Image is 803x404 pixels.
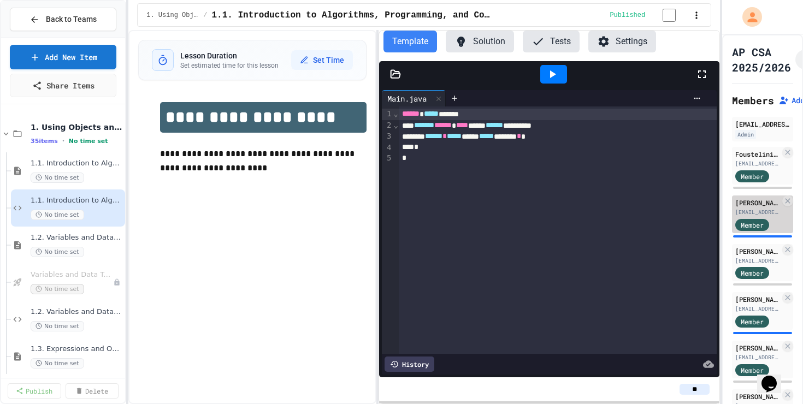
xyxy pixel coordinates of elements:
[382,131,393,142] div: 3
[393,109,398,118] span: Fold line
[211,9,491,22] span: 1.1. Introduction to Algorithms, Programming, and Compilers Programming Practice
[383,31,437,52] button: Template
[113,278,121,286] div: Unpublished
[735,257,780,265] div: [EMAIL_ADDRESS][DOMAIN_NAME]
[31,307,123,317] span: 1.2. Variables and Data Types Programming Practice
[146,11,199,20] span: 1. Using Objects and Methods
[180,50,279,61] h3: Lesson Duration
[446,31,514,52] button: Solution
[735,246,780,256] div: [PERSON_NAME]
[62,136,64,145] span: •
[393,121,398,129] span: Fold line
[610,11,645,20] span: Published
[741,220,764,230] span: Member
[8,383,61,399] a: Publish
[741,365,764,375] span: Member
[180,61,279,70] p: Set estimated time for this lesson
[757,360,792,393] iframe: chat widget
[291,50,353,70] button: Set Time
[650,9,689,22] input: publish toggle
[523,31,580,52] button: Tests
[588,31,656,52] button: Settings
[31,358,84,369] span: No time set
[735,305,780,313] div: [EMAIL_ADDRESS][DOMAIN_NAME]
[382,109,393,120] div: 1
[10,45,116,69] a: Add New Item
[735,294,780,304] div: [PERSON_NAME]
[382,90,446,106] div: Main.java
[741,171,764,181] span: Member
[31,284,84,294] span: No time set
[31,173,84,183] span: No time set
[46,14,97,25] span: Back to Teams
[735,208,780,216] div: [EMAIL_ADDRESS][DOMAIN_NAME]
[66,383,119,399] a: Delete
[10,74,116,97] a: Share Items
[69,138,108,145] span: No time set
[382,120,393,131] div: 2
[31,247,84,257] span: No time set
[382,153,393,164] div: 5
[382,142,393,153] div: 4
[31,270,113,280] span: Variables and Data Types - Quiz
[10,8,116,31] button: Back to Teams
[31,210,84,220] span: No time set
[732,93,774,108] h2: Members
[31,233,123,242] span: 1.2. Variables and Data Types
[741,317,764,326] span: Member
[31,321,84,331] span: No time set
[31,344,123,354] span: 1.3. Expressions and Output
[735,353,780,361] div: [EMAIL_ADDRESS][DOMAIN_NAME]
[731,4,765,29] div: My Account
[31,159,123,168] span: 1.1. Introduction to Algorithms, Programming, and Compilers
[735,119,790,129] div: [EMAIL_ADDRESS][DOMAIN_NAME]
[31,122,123,132] span: 1. Using Objects and Methods
[741,268,764,278] span: Member
[735,391,780,401] div: [PERSON_NAME]
[735,149,780,159] div: Foustelini Arcelin
[385,357,434,372] div: History
[610,8,689,22] div: Content is published and visible to students
[732,44,791,75] h1: AP CSA 2025/2026
[735,159,780,168] div: [EMAIL_ADDRESS][DOMAIN_NAME]
[382,93,432,104] div: Main.java
[31,138,58,145] span: 35 items
[735,130,756,139] div: Admin
[735,343,780,353] div: [PERSON_NAME]
[203,11,207,20] span: /
[31,196,123,205] span: 1.1. Introduction to Algorithms, Programming, and Compilers Programming Practice
[735,198,780,207] div: [PERSON_NAME]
